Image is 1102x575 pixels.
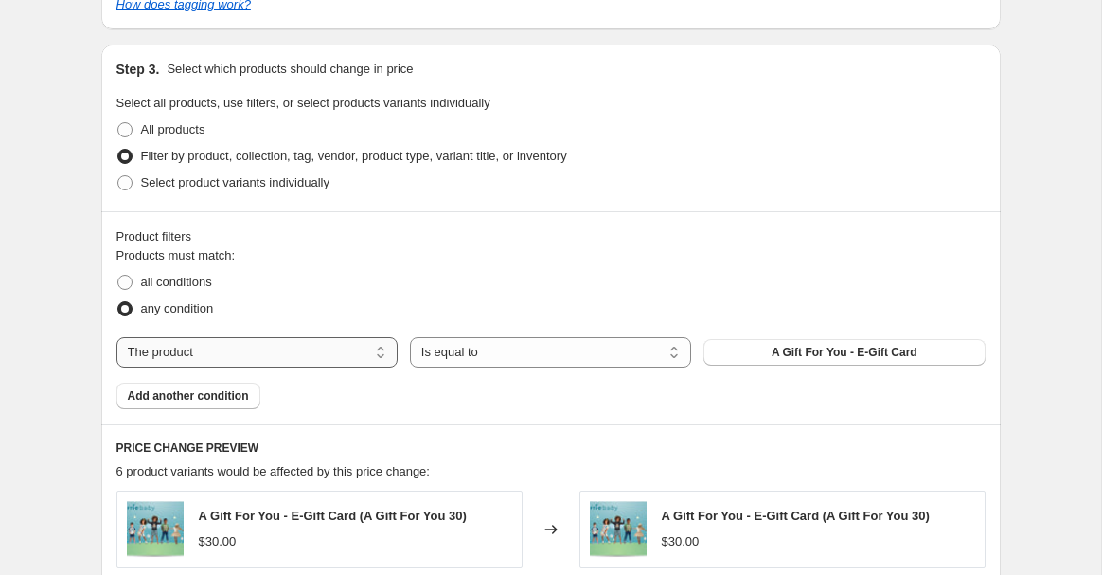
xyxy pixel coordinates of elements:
h2: Step 3. [116,60,160,79]
span: A Gift For You - E-Gift Card (A Gift For You 30) [199,509,467,523]
span: Products must match: [116,248,236,262]
img: a-gift-for-you-gift-card-cherrie-baby-boutique-a-gift-for-you-30-713000_80x.jpg [127,501,184,558]
span: 6 product variants would be affected by this price change: [116,464,430,478]
span: A Gift For You - E-Gift Card [772,345,917,360]
span: Filter by product, collection, tag, vendor, product type, variant title, or inventory [141,149,567,163]
button: A Gift For You - E-Gift Card [703,339,985,366]
p: Select which products should change in price [167,60,413,79]
span: Select all products, use filters, or select products variants individually [116,96,490,110]
span: Select product variants individually [141,175,329,189]
div: $30.00 [199,532,237,551]
span: All products [141,122,205,136]
span: A Gift For You - E-Gift Card (A Gift For You 30) [662,509,930,523]
h6: PRICE CHANGE PREVIEW [116,440,986,456]
img: a-gift-for-you-gift-card-cherrie-baby-boutique-a-gift-for-you-30-713000_80x.jpg [590,501,647,558]
span: Add another condition [128,388,249,404]
button: Add another condition [116,383,260,409]
span: all conditions [141,275,212,289]
div: $30.00 [662,532,700,551]
div: Product filters [116,227,986,246]
span: any condition [141,301,214,315]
